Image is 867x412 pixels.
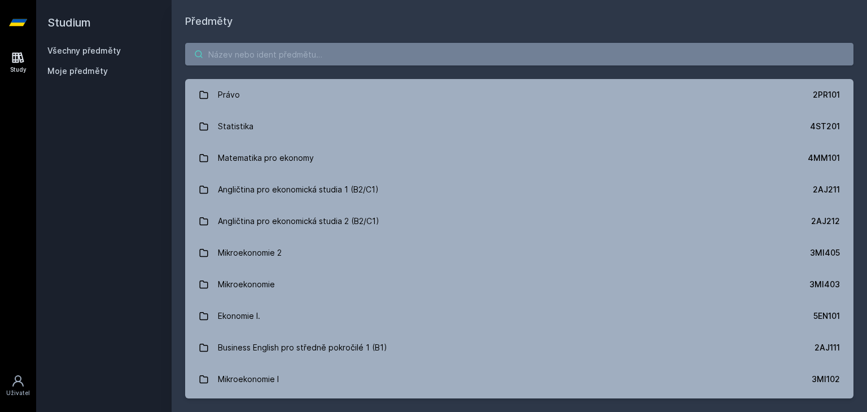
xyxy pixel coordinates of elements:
[185,142,853,174] a: Matematika pro ekonomy 4MM101
[2,369,34,403] a: Uživatel
[809,279,840,290] div: 3MI403
[810,121,840,132] div: 4ST201
[185,174,853,205] a: Angličtina pro ekonomická studia 1 (B2/C1) 2AJ211
[813,310,840,322] div: 5EN101
[185,111,853,142] a: Statistika 4ST201
[808,152,840,164] div: 4MM101
[810,247,840,258] div: 3MI405
[813,89,840,100] div: 2PR101
[185,363,853,395] a: Mikroekonomie I 3MI102
[811,216,840,227] div: 2AJ212
[218,115,253,138] div: Statistika
[218,147,314,169] div: Matematika pro ekonomy
[185,43,853,65] input: Název nebo ident předmětu…
[218,305,260,327] div: Ekonomie I.
[2,45,34,80] a: Study
[185,269,853,300] a: Mikroekonomie 3MI403
[185,14,853,29] h1: Předměty
[815,342,840,353] div: 2AJ111
[185,79,853,111] a: Právo 2PR101
[813,184,840,195] div: 2AJ211
[218,368,279,391] div: Mikroekonomie I
[812,374,840,385] div: 3MI102
[185,205,853,237] a: Angličtina pro ekonomická studia 2 (B2/C1) 2AJ212
[218,242,282,264] div: Mikroekonomie 2
[218,273,275,296] div: Mikroekonomie
[218,336,387,359] div: Business English pro středně pokročilé 1 (B1)
[47,46,121,55] a: Všechny předměty
[218,210,379,233] div: Angličtina pro ekonomická studia 2 (B2/C1)
[218,178,379,201] div: Angličtina pro ekonomická studia 1 (B2/C1)
[6,389,30,397] div: Uživatel
[185,300,853,332] a: Ekonomie I. 5EN101
[185,237,853,269] a: Mikroekonomie 2 3MI405
[218,84,240,106] div: Právo
[185,332,853,363] a: Business English pro středně pokročilé 1 (B1) 2AJ111
[47,65,108,77] span: Moje předměty
[10,65,27,74] div: Study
